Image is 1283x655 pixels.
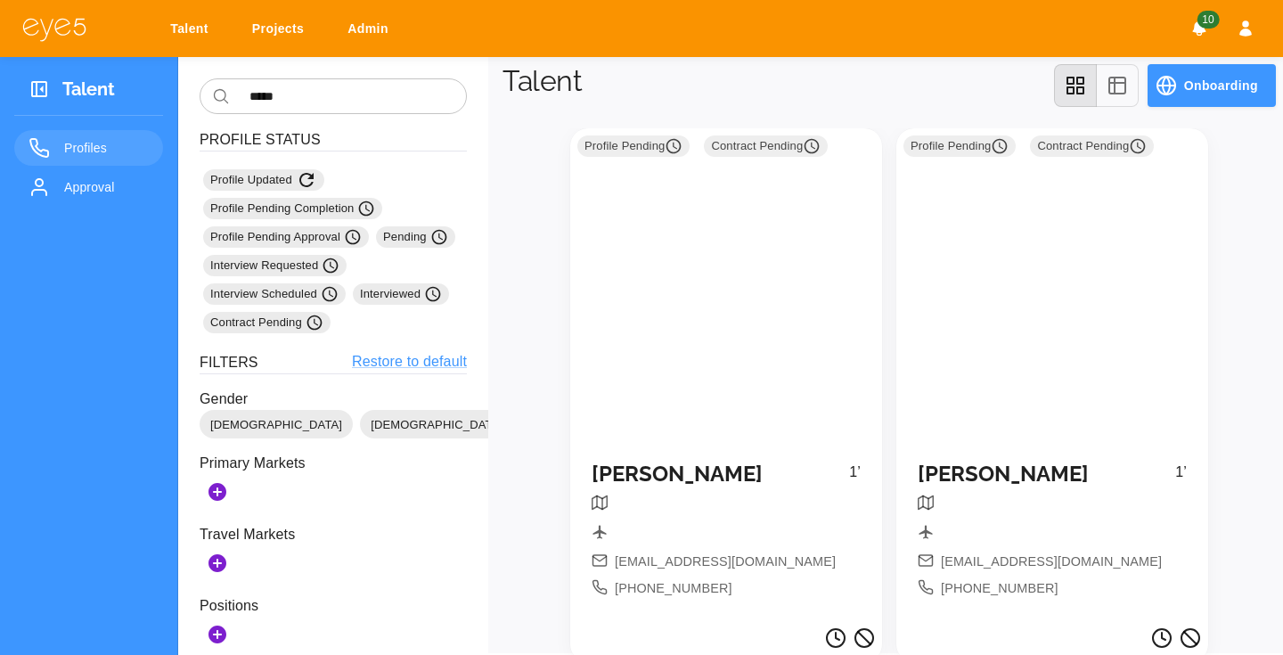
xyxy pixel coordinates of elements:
[200,453,467,474] p: Primary Markets
[360,410,513,438] div: [DEMOGRAPHIC_DATA]
[241,12,322,45] a: Projects
[896,128,1208,620] a: Profile Pending Contract Pending [PERSON_NAME]1’[EMAIL_ADDRESS][DOMAIN_NAME][PHONE_NUMBER]
[941,553,1162,572] span: [EMAIL_ADDRESS][DOMAIN_NAME]
[210,314,323,332] span: Contract Pending
[200,410,353,438] div: [DEMOGRAPHIC_DATA]
[210,285,339,303] span: Interview Scheduled
[615,553,836,572] span: [EMAIL_ADDRESS][DOMAIN_NAME]
[711,137,821,155] span: Contract Pending
[911,137,1009,155] span: Profile Pending
[200,474,235,510] button: Add Markets
[200,351,258,373] h6: Filters
[1148,64,1276,107] button: Onboarding
[210,169,317,191] span: Profile Updated
[21,16,87,42] img: eye5
[64,176,149,198] span: Approval
[200,617,235,652] button: Add Positions
[1197,11,1219,29] span: 10
[14,169,163,205] a: Approval
[203,198,382,219] div: Profile Pending Completion
[200,595,467,617] p: Positions
[941,579,1058,599] span: [PHONE_NUMBER]
[210,228,362,246] span: Profile Pending Approval
[203,312,331,333] div: Contract Pending
[615,579,732,599] span: [PHONE_NUMBER]
[1096,64,1139,107] button: table
[1054,64,1097,107] button: grid
[200,128,467,151] h6: Profile Status
[592,462,849,487] h5: [PERSON_NAME]
[503,64,582,98] h1: Talent
[203,283,346,305] div: Interview Scheduled
[210,257,339,274] span: Interview Requested
[376,226,455,248] div: Pending
[353,283,449,305] div: Interviewed
[918,462,1175,487] h5: [PERSON_NAME]
[203,169,324,191] div: Profile Updated
[1183,12,1215,45] button: Notifications
[64,137,149,159] span: Profiles
[584,137,682,155] span: Profile Pending
[203,255,347,276] div: Interview Requested
[1054,64,1139,107] div: view
[1037,137,1147,155] span: Contract Pending
[200,389,467,410] p: Gender
[200,545,235,581] button: Add Secondary Markets
[203,226,369,248] div: Profile Pending Approval
[200,416,353,434] span: [DEMOGRAPHIC_DATA]
[570,128,882,620] a: Profile Pending Contract Pending [PERSON_NAME]1’[EMAIL_ADDRESS][DOMAIN_NAME][PHONE_NUMBER]
[352,351,467,373] a: Restore to default
[1175,462,1187,495] p: 1’
[336,12,406,45] a: Admin
[383,228,448,246] span: Pending
[849,462,861,495] p: 1’
[159,12,226,45] a: Talent
[360,285,442,303] span: Interviewed
[210,200,375,217] span: Profile Pending Completion
[200,524,467,545] p: Travel Markets
[360,416,513,434] span: [DEMOGRAPHIC_DATA]
[14,130,163,166] a: Profiles
[62,78,115,106] h3: Talent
